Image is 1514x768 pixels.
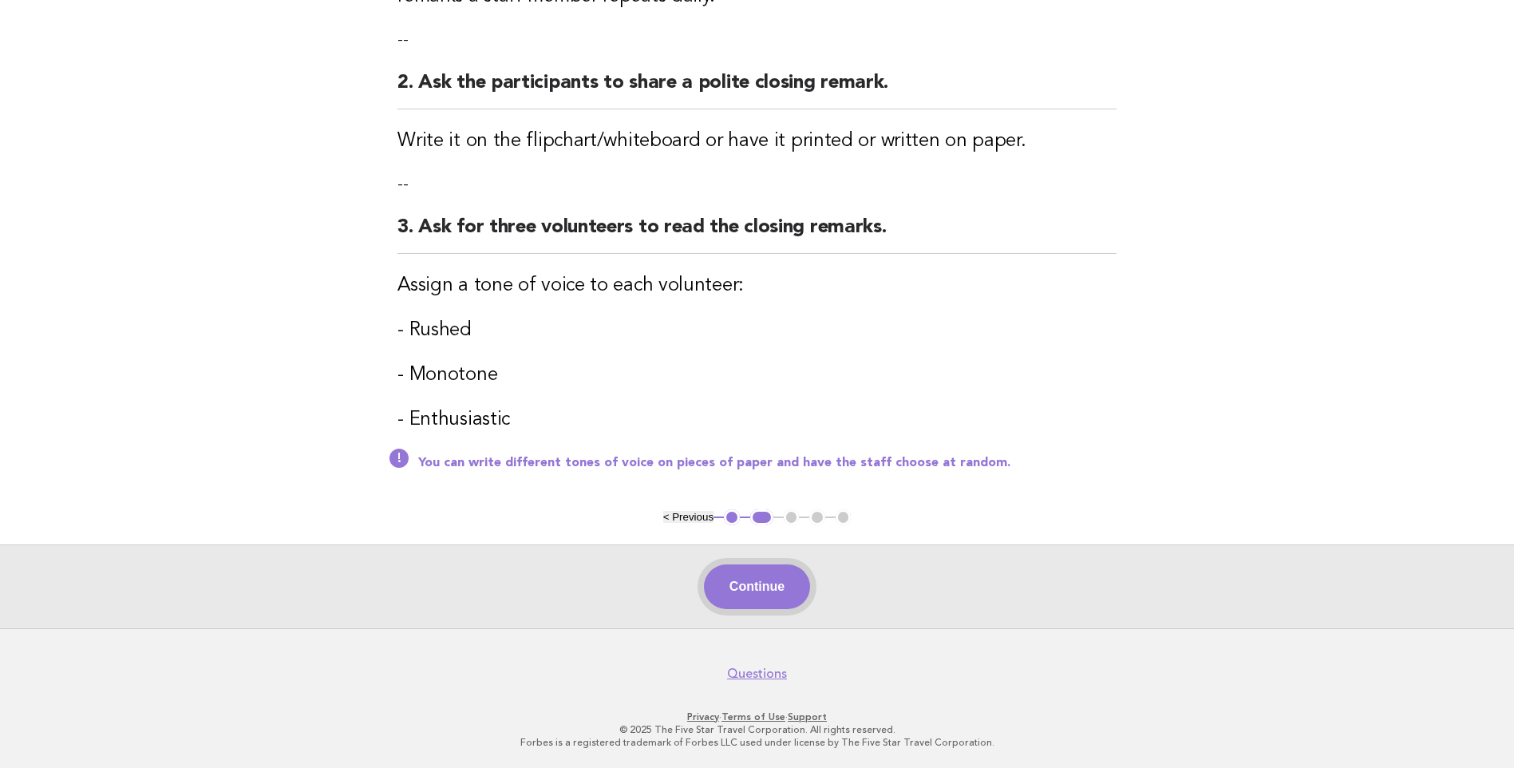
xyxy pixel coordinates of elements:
a: Support [788,711,827,722]
h2: 2. Ask the participants to share a polite closing remark. [397,70,1117,109]
a: Questions [727,666,787,682]
p: -- [397,29,1117,51]
p: · · [269,711,1246,723]
h3: - Monotone [397,362,1117,388]
button: < Previous [663,511,714,523]
button: 1 [724,509,740,525]
p: You can write different tones of voice on pieces of paper and have the staff choose at random. [418,455,1117,471]
h2: 3. Ask for three volunteers to read the closing remarks. [397,215,1117,254]
h3: Assign a tone of voice to each volunteer: [397,273,1117,299]
h3: - Enthusiastic [397,407,1117,433]
button: Continue [704,564,810,609]
p: © 2025 The Five Star Travel Corporation. All rights reserved. [269,723,1246,736]
a: Terms of Use [721,711,785,722]
a: Privacy [687,711,719,722]
button: 2 [750,509,773,525]
p: -- [397,173,1117,196]
h3: Write it on the flipchart/whiteboard or have it printed or written on paper. [397,129,1117,154]
p: Forbes is a registered trademark of Forbes LLC used under license by The Five Star Travel Corpora... [269,736,1246,749]
h3: - Rushed [397,318,1117,343]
